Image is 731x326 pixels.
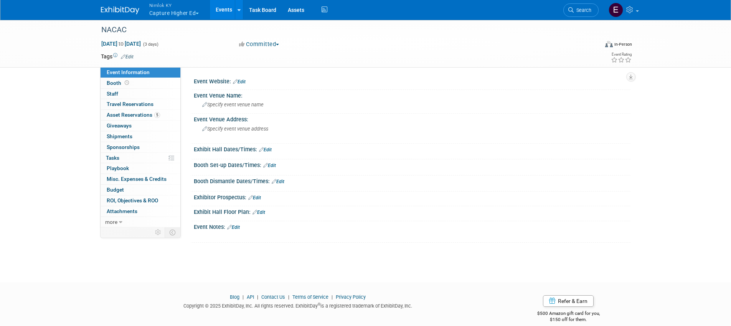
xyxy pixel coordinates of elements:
[99,23,587,37] div: NACAC
[318,302,320,306] sup: ®
[123,80,130,86] span: Booth not reserved yet
[286,294,291,300] span: |
[105,219,117,225] span: more
[101,301,495,309] div: Copyright © 2025 ExhibitDay, Inc. All rights reserved. ExhibitDay is a registered trademark of Ex...
[107,80,130,86] span: Booth
[292,294,328,300] a: Terms of Service
[247,294,254,300] a: API
[107,187,124,193] span: Budget
[101,131,180,142] a: Shipments
[194,114,630,123] div: Event Venue Address:
[101,185,180,195] a: Budget
[553,40,632,51] div: Event Format
[101,163,180,174] a: Playbook
[106,155,119,161] span: Tasks
[272,179,284,184] a: Edit
[107,144,140,150] span: Sponsorships
[194,76,630,86] div: Event Website:
[194,221,630,231] div: Event Notes:
[336,294,366,300] a: Privacy Policy
[107,133,132,139] span: Shipments
[101,110,180,120] a: Asset Reservations5
[241,294,246,300] span: |
[101,67,180,78] a: Event Information
[107,69,150,75] span: Event Information
[107,91,118,97] span: Staff
[605,41,613,47] img: Format-Inperson.png
[611,53,632,56] div: Event Rating
[261,294,285,300] a: Contact Us
[101,99,180,109] a: Travel Reservations
[107,176,167,182] span: Misc. Expenses & Credits
[230,294,239,300] a: Blog
[574,7,591,13] span: Search
[101,217,180,227] a: more
[101,153,180,163] a: Tasks
[248,195,261,200] a: Edit
[107,197,158,204] span: ROI, Objectives & ROO
[107,165,129,171] span: Playbook
[194,90,630,99] div: Event Venue Name:
[263,163,276,168] a: Edit
[252,210,265,215] a: Edit
[202,102,264,108] span: Specify event venue name
[194,144,630,154] div: Exhibit Hall Dates/Times:
[142,42,158,47] span: (3 days)
[149,1,199,9] span: Nimlok KY
[154,112,160,118] span: 5
[563,3,599,17] a: Search
[121,54,134,60] a: Edit
[107,101,153,107] span: Travel Reservations
[117,41,125,47] span: to
[194,206,630,216] div: Exhibit Hall Floor Plan:
[101,142,180,152] a: Sponsorships
[194,159,630,169] div: Booth Set-up Dates/Times:
[236,40,282,48] button: Committed
[107,208,137,214] span: Attachments
[152,227,165,237] td: Personalize Event Tab Strip
[543,295,594,307] a: Refer & Earn
[227,225,240,230] a: Edit
[107,112,160,118] span: Asset Reservations
[101,89,180,99] a: Staff
[101,40,141,47] span: [DATE] [DATE]
[101,7,139,14] img: ExhibitDay
[255,294,260,300] span: |
[101,174,180,184] a: Misc. Expenses & Credits
[609,3,623,17] img: Elizabeth Griffin
[259,147,272,152] a: Edit
[507,316,630,323] div: $150 off for them.
[233,79,246,84] a: Edit
[330,294,335,300] span: |
[101,206,180,217] a: Attachments
[101,121,180,131] a: Giveaways
[101,195,180,206] a: ROI, Objectives & ROO
[194,175,630,185] div: Booth Dismantle Dates/Times:
[507,305,630,323] div: $500 Amazon gift card for you,
[101,78,180,88] a: Booth
[202,126,268,132] span: Specify event venue address
[165,227,180,237] td: Toggle Event Tabs
[107,122,132,129] span: Giveaways
[194,192,630,202] div: Exhibitor Prospectus:
[614,41,632,47] div: In-Person
[101,53,134,60] td: Tags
